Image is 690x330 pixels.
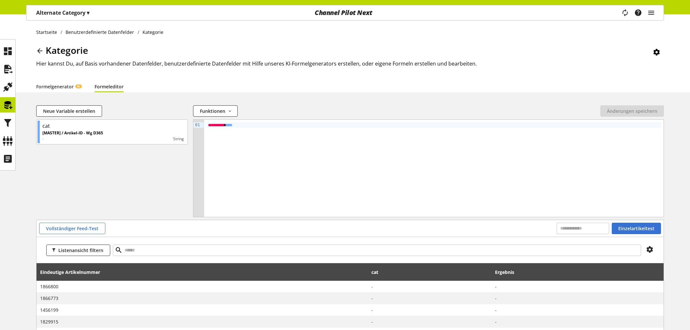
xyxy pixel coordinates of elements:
span: 1866773 [40,295,365,302]
span: ▾ [87,9,89,16]
p: [MASTER] / Artikel-ID - Wg D365 [42,130,103,136]
span: 1456199 [40,307,365,313]
button: Funktionen [193,105,237,117]
span: Ergebnis [495,269,514,276]
span: Eindeutige Artikelnummer [40,269,100,276]
button: Neue Variable erstellen [36,105,102,117]
a: Benutzerdefinierte Datenfelder [62,29,138,36]
a: Formeleditor [95,83,124,90]
div: 01 [193,122,201,128]
p: Alternate Category [36,9,89,17]
a: FormelgeneratorKI [36,83,82,90]
span: Funktionen [200,108,225,114]
span: Einzelartikeltest [618,225,654,232]
span: Vollständiger Feed-Test [46,225,98,232]
h2: Hier kannst Du, auf Basis vorhandener Datenfelder, benutzerdefinierte Datenfelder mit Hilfe unser... [36,60,664,67]
div: cat [42,122,50,130]
div: String [103,136,184,142]
span: 1829915 [40,318,365,325]
span: 1866800 [40,283,365,290]
span: Listenansicht filtern [58,247,103,254]
nav: main navigation [26,5,664,21]
p: - [42,136,103,142]
span: cat [371,269,378,276]
span: Änderungen speichern [607,108,657,114]
span: Kategorie [46,44,88,56]
button: Vollständiger Feed-Test [39,223,105,234]
button: Listenansicht filtern [46,245,110,256]
a: Startseite [36,29,61,36]
button: Änderungen speichern [600,105,664,117]
button: Einzelartikeltest [612,223,661,234]
span: Neue Variable erstellen [43,108,95,114]
span: KI [77,84,80,88]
